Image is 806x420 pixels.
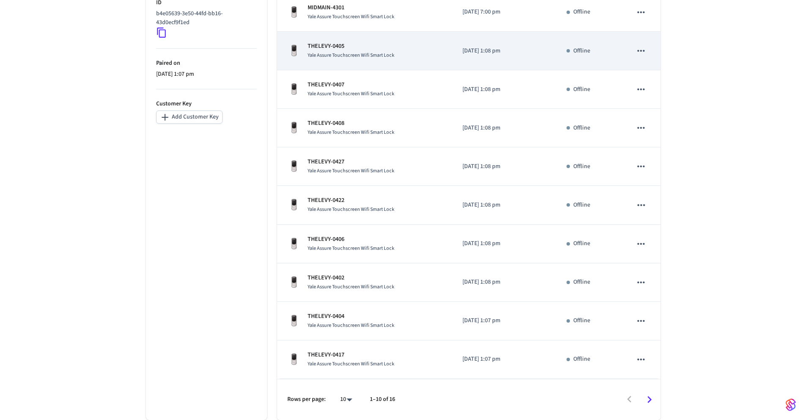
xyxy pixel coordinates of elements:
[308,80,394,89] p: THELEVY-0407
[308,283,394,290] span: Yale Assure Touchscreen Wifi Smart Lock
[573,355,590,364] p: Offline
[336,393,356,406] div: 10
[573,8,590,17] p: Offline
[308,245,394,252] span: Yale Assure Touchscreen Wifi Smart Lock
[462,278,546,287] p: [DATE] 1:08 pm
[156,9,253,27] p: b4e05639-3e50-44fd-bb16-43d0ecf9f1ed
[308,235,394,244] p: THELEVY-0406
[462,316,546,325] p: [DATE] 1:07 pm
[287,160,301,173] img: Yale Assure Touchscreen Wifi Smart Lock, Satin Nickel, Front
[287,121,301,135] img: Yale Assure Touchscreen Wifi Smart Lock, Satin Nickel, Front
[287,395,326,404] p: Rows per page:
[462,47,546,55] p: [DATE] 1:08 pm
[462,8,546,17] p: [DATE] 7:00 pm
[308,196,394,205] p: THELEVY-0422
[786,398,796,412] img: SeamLogoGradient.69752ec5.svg
[308,206,394,213] span: Yale Assure Touchscreen Wifi Smart Lock
[287,83,301,96] img: Yale Assure Touchscreen Wifi Smart Lock, Satin Nickel, Front
[308,322,394,329] span: Yale Assure Touchscreen Wifi Smart Lock
[156,59,257,68] p: Paired on
[370,395,395,404] p: 1–10 of 16
[287,237,301,251] img: Yale Assure Touchscreen Wifi Smart Lock, Satin Nickel, Front
[462,124,546,133] p: [DATE] 1:08 pm
[573,85,590,94] p: Offline
[308,3,394,12] p: MIDMAIN-4301
[156,70,257,79] p: [DATE] 1:07 pm
[308,119,394,128] p: THELEVY-0408
[308,90,394,97] span: Yale Assure Touchscreen Wifi Smart Lock
[308,360,394,367] span: Yale Assure Touchscreen Wifi Smart Lock
[308,52,394,59] span: Yale Assure Touchscreen Wifi Smart Lock
[287,198,301,212] img: Yale Assure Touchscreen Wifi Smart Lock, Satin Nickel, Front
[639,390,659,409] button: Go to next page
[308,312,394,321] p: THELEVY-0404
[462,85,546,94] p: [DATE] 1:08 pm
[308,42,394,51] p: THELEVY-0405
[462,162,546,171] p: [DATE] 1:08 pm
[156,111,223,124] button: Add Customer Key
[573,316,590,325] p: Offline
[308,274,394,282] p: THELEVY-0402
[573,278,590,287] p: Offline
[308,351,394,359] p: THELEVY-0417
[462,201,546,210] p: [DATE] 1:08 pm
[573,47,590,55] p: Offline
[308,129,394,136] span: Yale Assure Touchscreen Wifi Smart Lock
[156,99,257,108] p: Customer Key
[573,162,590,171] p: Offline
[573,239,590,248] p: Offline
[462,355,546,364] p: [DATE] 1:07 pm
[287,6,301,19] img: Yale Assure Touchscreen Wifi Smart Lock, Satin Nickel, Front
[308,13,394,20] span: Yale Assure Touchscreen Wifi Smart Lock
[573,201,590,210] p: Offline
[308,167,394,174] span: Yale Assure Touchscreen Wifi Smart Lock
[462,239,546,248] p: [DATE] 1:08 pm
[287,44,301,58] img: Yale Assure Touchscreen Wifi Smart Lock, Satin Nickel, Front
[287,353,301,366] img: Yale Assure Touchscreen Wifi Smart Lock, Satin Nickel, Front
[573,124,590,133] p: Offline
[308,157,394,166] p: THELEVY-0427
[287,276,301,289] img: Yale Assure Touchscreen Wifi Smart Lock, Satin Nickel, Front
[287,314,301,328] img: Yale Assure Touchscreen Wifi Smart Lock, Satin Nickel, Front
